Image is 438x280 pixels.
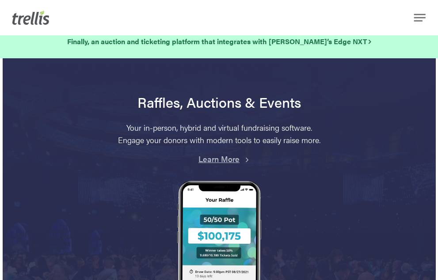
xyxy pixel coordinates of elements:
[198,153,240,164] a: Learn More
[67,36,371,47] a: Finally, an auction and ticketing platform that integrates with [PERSON_NAME]’s Edge NXT
[25,94,414,110] h1: Raffles, Auctions & Events
[12,11,50,25] img: Trellis
[67,36,371,46] strong: Finally, an auction and ticketing platform that integrates with [PERSON_NAME]’s Edge NXT
[416,13,426,22] a: Navigation Menu
[113,121,325,146] p: Your in-person, hybrid and virtual fundraising software. Engage your donors with modern tools to ...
